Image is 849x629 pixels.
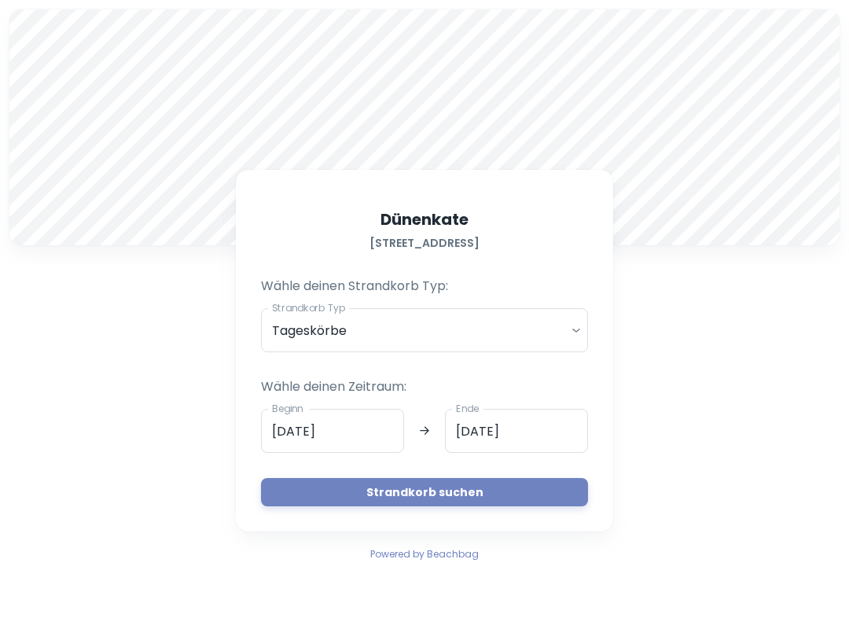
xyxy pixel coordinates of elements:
label: Strandkorb Typ [272,301,345,314]
h6: [STREET_ADDRESS] [369,234,480,252]
div: Tageskörbe [261,308,588,352]
button: Strandkorb suchen [261,478,588,506]
span: Powered by Beachbag [370,547,479,561]
label: Ende [456,402,479,415]
p: Wähle deinen Strandkorb Typ: [261,277,588,296]
label: Beginn [272,402,303,415]
p: Wähle deinen Zeitraum: [261,377,588,396]
input: dd.mm.yyyy [261,409,404,453]
a: Powered by Beachbag [370,544,479,563]
input: dd.mm.yyyy [445,409,588,453]
h5: Dünenkate [380,208,469,231]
